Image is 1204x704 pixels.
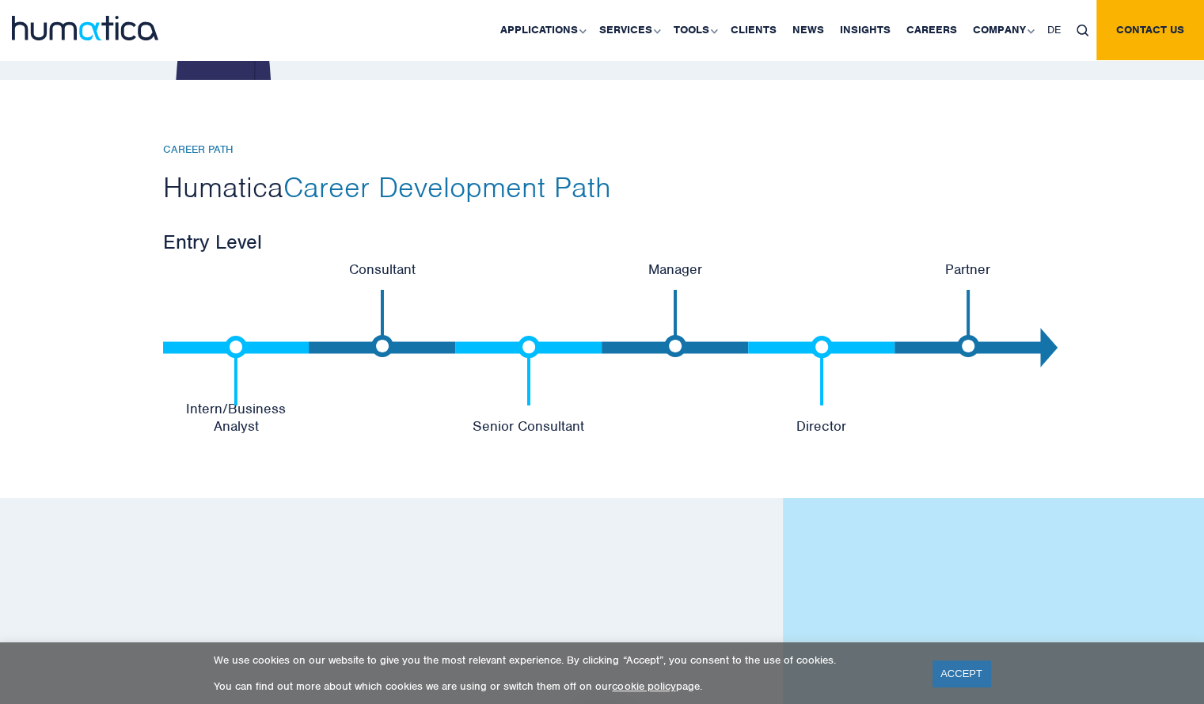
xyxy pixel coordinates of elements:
img: b_line2 [664,290,686,357]
img: Polygon [1040,328,1058,367]
a: ACCEPT [932,660,990,687]
span: DE [1047,23,1061,36]
p: Manager [602,261,748,278]
img: b_line2 [957,290,979,357]
img: b_line [225,336,247,405]
a: cookie policy [612,679,675,693]
span: Career Development Path [283,169,611,205]
img: logo [12,16,158,40]
h2: Humatica [163,169,1042,205]
p: You can find out more about which cookies we are using or switch them off on our page. [214,679,913,693]
p: Intern/Business Analyst [163,400,310,435]
p: Director [748,417,894,435]
img: b_line2 [371,290,393,357]
p: Partner [894,261,1041,278]
h6: CAREER PATH [163,143,1042,157]
p: Senior Consultant [455,417,602,435]
h3: Entry Level [163,229,1042,254]
img: b_line [518,336,540,405]
img: b_line [811,336,833,405]
p: We use cookies on our website to give you the most relevant experience. By clicking “Accept”, you... [214,653,913,667]
img: search_icon [1077,25,1088,36]
p: Consultant [309,261,455,278]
